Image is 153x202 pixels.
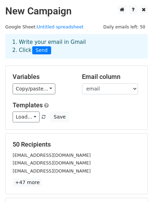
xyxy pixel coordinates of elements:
[118,168,153,202] iframe: Chat Widget
[13,141,140,148] h5: 50 Recipients
[32,46,51,55] span: Send
[101,24,148,29] a: Daily emails left: 50
[7,38,146,54] div: 1. Write your email in Gmail 2. Click
[50,112,69,122] button: Save
[13,153,91,158] small: [EMAIL_ADDRESS][DOMAIN_NAME]
[118,168,153,202] div: Widget Obrolan
[13,83,55,94] a: Copy/paste...
[101,23,148,31] span: Daily emails left: 50
[37,24,83,29] a: Untitled spreadsheet
[5,5,148,17] h2: New Campaign
[13,112,40,122] a: Load...
[13,101,43,109] a: Templates
[82,73,141,81] h5: Email column
[5,24,84,29] small: Google Sheet:
[13,73,71,81] h5: Variables
[13,168,91,174] small: [EMAIL_ADDRESS][DOMAIN_NAME]
[13,178,42,187] a: +47 more
[13,160,91,166] small: [EMAIL_ADDRESS][DOMAIN_NAME]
